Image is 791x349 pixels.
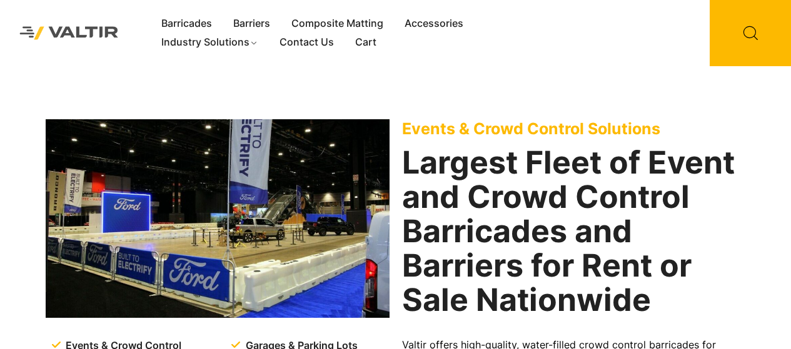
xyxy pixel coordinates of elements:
a: Cart [345,33,387,52]
h2: Largest Fleet of Event and Crowd Control Barricades and Barriers for Rent or Sale Nationwide [402,145,746,317]
a: Barriers [223,14,281,33]
a: Industry Solutions [151,33,269,52]
a: Contact Us [269,33,345,52]
a: Accessories [394,14,474,33]
p: Events & Crowd Control Solutions [402,119,746,138]
img: Valtir Rentals [9,16,129,50]
a: Barricades [151,14,223,33]
a: Composite Matting [281,14,394,33]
